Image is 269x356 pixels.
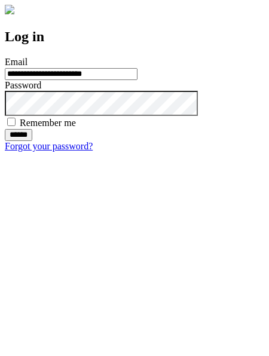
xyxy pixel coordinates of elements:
[5,80,41,90] label: Password
[5,5,14,14] img: logo-4e3dc11c47720685a147b03b5a06dd966a58ff35d612b21f08c02c0306f2b779.png
[5,57,27,67] label: Email
[20,118,76,128] label: Remember me
[5,141,93,151] a: Forgot your password?
[5,29,264,45] h2: Log in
